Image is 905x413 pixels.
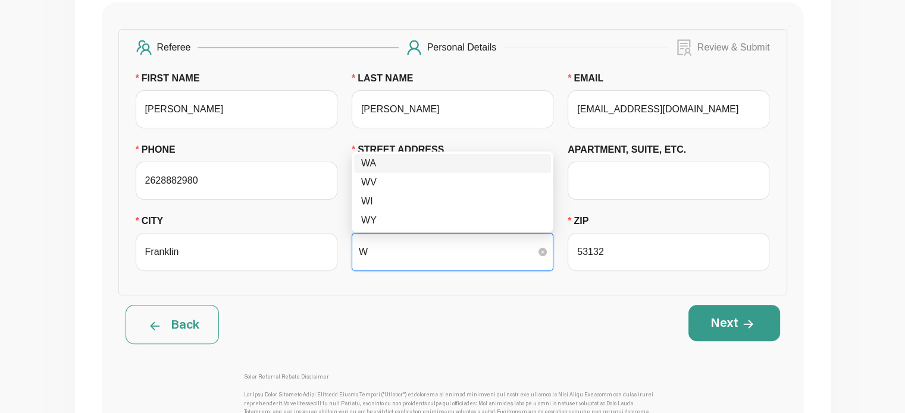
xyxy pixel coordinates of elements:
[568,162,769,200] input: Apartment, Suite, etc.
[568,214,597,228] label: ZIP
[136,71,209,86] label: FIRST NAME
[354,211,551,230] div: WY
[136,90,337,128] input: FIRST NAME
[568,90,769,128] input: EMAIL
[136,233,337,271] input: CITY
[352,90,553,128] input: LAST NAME
[352,143,453,157] label: STREET ADDRESS
[361,156,544,171] div: WA
[427,39,504,56] div: Personal Details
[688,305,780,341] button: Next
[354,192,551,211] div: WI
[676,39,693,56] span: solution
[361,194,544,209] div: WI
[136,39,152,56] span: team
[136,162,337,200] input: PHONE
[406,39,422,56] span: user
[359,234,546,270] input: STATE
[244,368,661,386] div: Solar Referral Rebate Disclaimer
[136,143,184,157] label: PHONE
[157,39,198,56] div: Referee
[568,71,612,86] label: EMAIL
[568,233,769,271] input: ZIP
[126,305,219,344] button: Back
[352,71,422,86] label: LAST NAME
[568,143,695,157] label: Apartment, Suite, etc.
[361,213,544,228] div: WY
[354,173,551,192] div: WV
[697,39,770,56] div: Review & Submit
[361,175,544,190] div: WV
[136,214,173,228] label: CITY
[538,248,547,256] span: close-circle
[354,154,551,173] div: WA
